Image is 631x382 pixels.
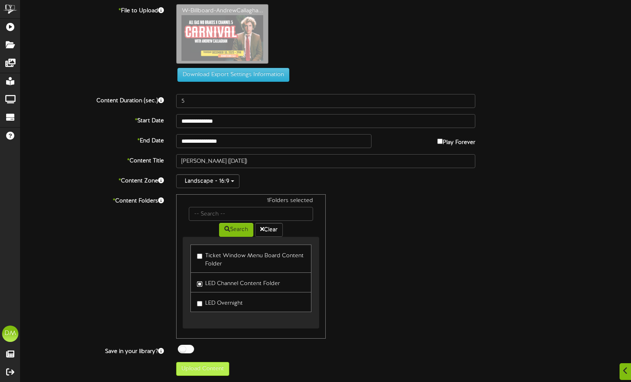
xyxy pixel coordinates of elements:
label: Save in your library? [14,345,170,356]
label: Content Duration (sec.) [14,94,170,105]
label: LED Overnight [197,297,243,308]
button: Clear [255,223,283,237]
label: Content Folders [14,194,170,205]
input: Title of this Content [176,154,475,168]
label: Content Zone [14,174,170,185]
div: 1 Folders selected [183,197,319,207]
label: End Date [14,134,170,145]
input: LED Channel Content Folder [197,281,202,287]
input: Ticket Window Menu Board Content Folder [197,254,202,259]
button: Landscape - 16:9 [176,174,239,188]
label: LED Channel Content Folder [197,277,280,288]
label: Ticket Window Menu Board Content Folder [197,249,305,268]
button: Upload Content [176,362,229,376]
button: Search [219,223,253,237]
input: LED Overnight [197,301,202,306]
a: Download Export Settings Information [173,72,289,78]
label: Play Forever [437,134,475,147]
input: -- Search -- [189,207,313,221]
label: File to Upload [14,4,170,15]
label: Content Title [14,154,170,165]
label: Start Date [14,114,170,125]
button: Download Export Settings Information [177,68,289,82]
div: DM [2,326,18,342]
input: Play Forever [437,139,443,144]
